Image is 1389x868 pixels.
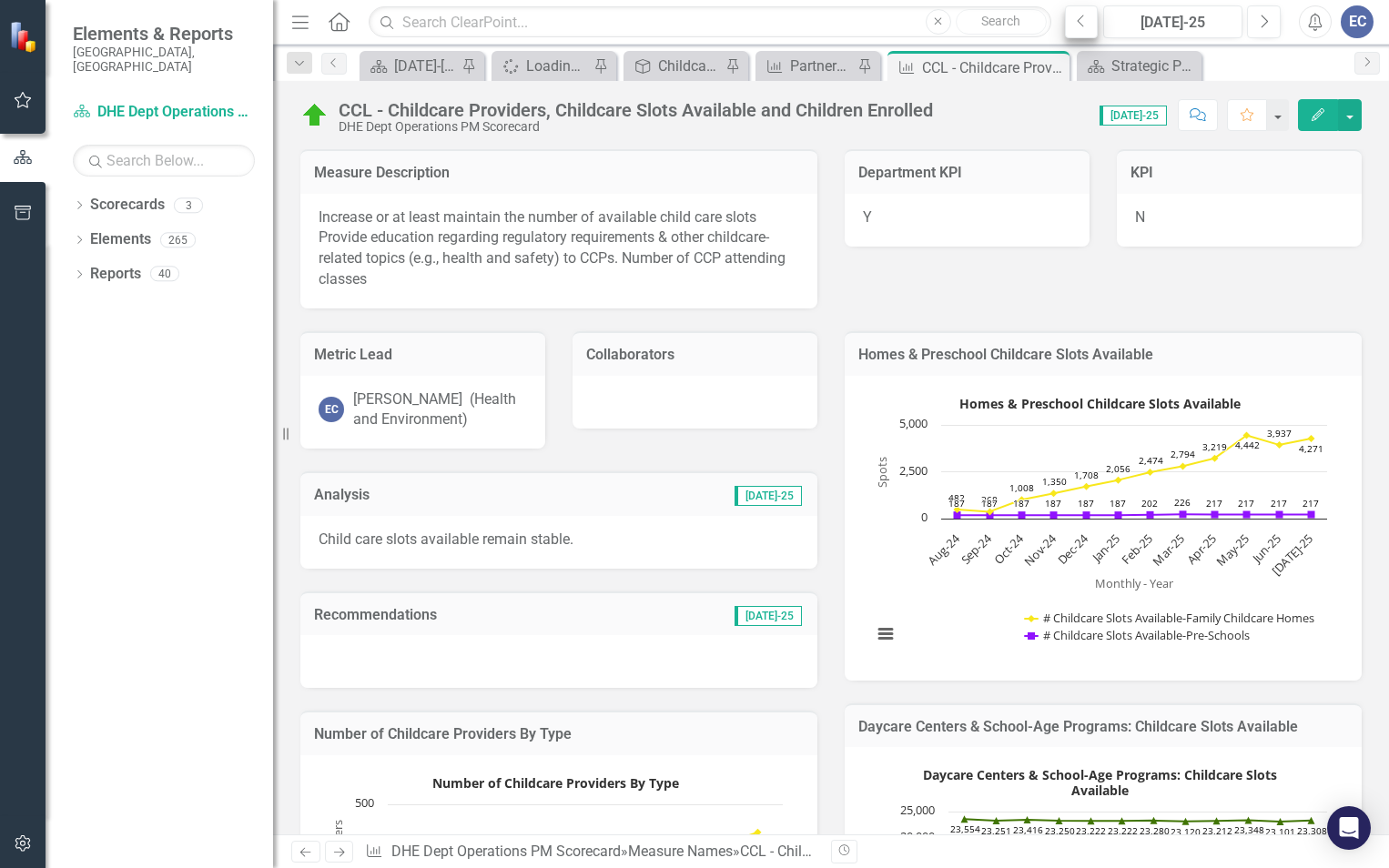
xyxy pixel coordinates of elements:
[1180,462,1187,469] path: Mar-25, 2,794. # Childcare Slots Available-Family Childcare Homes.
[1056,817,1063,824] path: Nov-24, 23,250. # Childcare Slots Available-Daycare Centers.
[339,120,933,134] div: DHE Dept Operations PM Scorecard
[391,843,621,860] a: DHE Dept Operations PM Scorecard
[1103,5,1242,38] button: [DATE]-25
[1083,511,1090,519] path: Dec-24, 187. # Childcare Slots Available-Pre-Schools.
[961,815,968,823] path: Aug-24, 23,554. # Childcare Slots Available-Daycare Centers.
[1180,510,1187,518] path: Mar-25, 226. # Childcare Slots Available-Pre-Schools.
[1020,530,1059,569] text: Nov-24
[954,510,1315,519] g: # Childcare Slots Available-Pre-Schools, line 2 of 2 with 12 data points.
[858,719,1348,735] h3: Daycare Centers & School-Age Programs: Childcare Slots Available
[9,21,41,53] img: ClearPoint Strategy
[863,389,1336,662] svg: Interactive chart
[1183,530,1220,567] text: Apr-25
[1009,481,1034,494] text: 1,008
[319,208,786,288] span: Increase or at least maintain the number of available child care slots Provide education regardin...
[1139,454,1163,467] text: 2,474
[1268,530,1316,579] text: [DATE]-25
[1171,448,1195,460] text: 2,794
[353,389,527,431] div: [PERSON_NAME] (Health and Environment)
[1042,475,1067,488] text: 1,350
[790,55,853,77] div: Partnerships - Monthly Activity Report-SP Initiative
[1076,824,1106,837] text: 23,222
[1050,490,1058,497] path: Nov-24, 1,350. # Childcare Slots Available-Family Childcare Homes.
[1174,496,1191,509] text: 226
[1100,106,1167,126] span: [DATE]-25
[750,833,766,845] text: 218
[1235,439,1260,451] text: 4,442
[1327,806,1371,850] div: Open Intercom Messenger
[1341,5,1374,38] button: EC
[1308,817,1315,824] path: Jul-25, 23,308. # Childcare Slots Available-Daycare Centers.
[652,833,668,846] text: 216
[1025,627,1252,643] button: Show # Childcare Slots Available-Pre-Schools
[586,347,804,363] h3: Collaborators
[1245,817,1252,824] path: May-25, 23,348. # Childcare Slots Available-Daycare Centers.
[1276,510,1283,518] path: Jun-25, 217. # Childcare Slots Available-Pre-Schools.
[1212,510,1219,518] path: Apr-25, 217. # Childcare Slots Available-Pre-Schools.
[1119,817,1126,824] path: Jan-25, 23,222. # Childcare Slots Available-Daycare Centers.
[369,6,1050,38] input: Search ClearPoint...
[365,842,817,863] div: » »
[73,45,255,75] small: [GEOGRAPHIC_DATA], [GEOGRAPHIC_DATA]
[394,55,457,77] div: [DATE]-[DATE] SP - Current Year Annual Plan Report
[1083,482,1090,490] path: Dec-24, 1,708. # Childcare Slots Available-Family Childcare Homes.
[1147,510,1154,518] path: Feb-25, 202. # Childcare Slots Available-Pre-Schools.
[1141,497,1158,510] text: 202
[858,165,1076,181] h3: Department KPI
[900,802,935,818] text: 25,000
[1212,454,1219,461] path: Apr-25, 3,219. # Childcare Slots Available-Family Childcare Homes.
[553,833,569,846] text: 213
[1308,510,1315,518] path: Jul-25, 217. # Childcare Slots Available-Pre-Schools.
[948,497,965,510] text: 187
[1276,440,1283,448] path: Jun-25, 3,937. # Childcare Slots Available-Family Childcare Homes.
[339,100,933,120] div: CCL - Childcare Providers, Childcare Slots Available and Children Enrolled
[355,794,374,811] text: 500
[1045,824,1075,837] text: 23,250
[1087,530,1123,567] text: Jan-25
[1147,469,1154,476] path: Feb-25, 2,474. # Childcare Slots Available-Family Childcare Homes.
[1271,497,1287,510] text: 217
[658,55,721,77] div: Childcare Licensing - Promote a healthy and safe environment for children in out of home care
[1130,165,1348,181] h3: KPI
[735,606,802,626] span: [DATE]-25
[90,229,151,250] a: Elements
[981,14,1020,28] span: Search
[956,9,1047,35] button: Search
[314,607,627,623] h3: Recommendations
[1074,469,1099,481] text: 1,708
[526,55,589,77] div: Loading...
[1277,818,1284,825] path: Jun-25, 23,101. # Childcare Slots Available-Daycare Centers.
[1111,55,1197,77] div: Strategic Plan
[1054,530,1092,568] text: Dec-24
[1013,497,1029,510] text: 187
[1171,825,1201,838] text: 23,120
[1297,824,1327,837] text: 23,308
[1118,530,1155,568] text: Feb-25
[863,208,872,226] span: Y
[858,347,1348,363] h3: Homes & Preschool Childcare Slots Available
[1078,497,1094,510] text: 187
[1110,497,1126,510] text: 187
[319,530,799,550] p: Child care slots available remain stable.
[735,486,802,506] span: [DATE]-25
[496,55,589,77] a: Loading...
[1308,435,1315,442] path: Jul-25, 4,271. # Childcare Slots Available-Family Childcare Homes.
[1106,462,1130,475] text: 2,056
[90,264,141,285] a: Reports
[900,828,935,844] text: 20,000
[90,195,165,216] a: Scorecards
[874,456,890,487] text: Spots
[993,817,1000,824] path: Sep-24, 23,251. # Childcare Slots Available-Daycare Centers.
[981,497,998,510] text: 187
[1045,497,1061,510] text: 187
[1182,818,1190,825] path: Mar-25, 23,120. # Childcare Slots Available-Daycare Centers.
[760,55,853,77] a: Partnerships - Monthly Activity Report-SP Initiative
[1206,497,1222,510] text: 217
[740,843,1207,860] div: CCL - Childcare Providers, Childcare Slots Available and Children Enrolled
[314,347,532,363] h3: Metric Lead
[1151,817,1158,824] path: Feb-25, 23,280. # Childcare Slots Available-Daycare Centers.
[1265,825,1295,838] text: 23,101
[701,833,717,846] text: 217
[1108,824,1138,837] text: 23,222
